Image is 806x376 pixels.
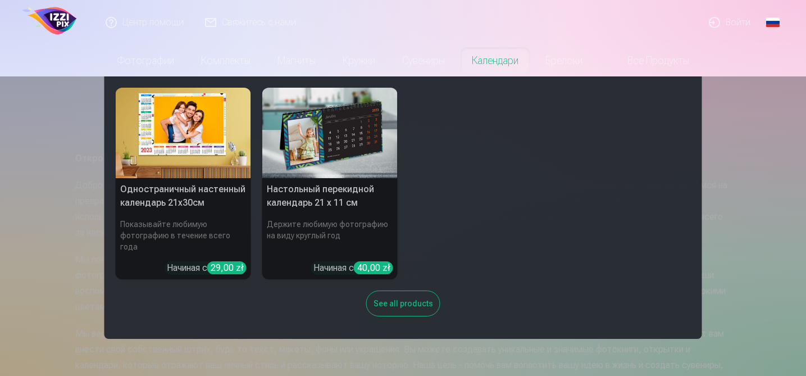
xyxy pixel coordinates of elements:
[366,297,440,309] a: See all products
[167,261,247,275] div: Начиная с
[116,178,251,214] h5: Одностраничный настенный календарь 21x30см
[20,4,80,40] img: /bt1
[329,45,389,76] a: Кружки
[262,88,398,279] a: Настольный перекидной календарь 21 x 11 смНастольный перекидной календарь 21 x 11 смДержите любим...
[116,88,251,178] img: Одностраничный настенный календарь 21x30см
[264,45,329,76] a: Магниты
[532,45,596,76] a: Брелоки
[313,261,393,275] div: Начиная с
[389,45,458,76] a: Сувениры
[104,45,188,76] a: Фотографии
[262,214,398,257] h6: Держите любимую фотографию на виду круглый год
[116,214,251,257] h6: Показывайте любимую фотографию в течение всего года
[596,45,703,76] a: Все продукты
[354,261,393,274] div: 40,00 zł
[188,45,264,76] a: Комплекты
[116,88,251,279] a: Одностраничный настенный календарь 21x30смОдностраничный настенный календарь 21x30смПоказывайте л...
[262,178,398,214] h5: Настольный перекидной календарь 21 x 11 см
[262,88,398,178] img: Настольный перекидной календарь 21 x 11 см
[207,261,247,274] div: 29,00 zł
[458,45,532,76] a: Календари
[366,291,440,316] div: See all products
